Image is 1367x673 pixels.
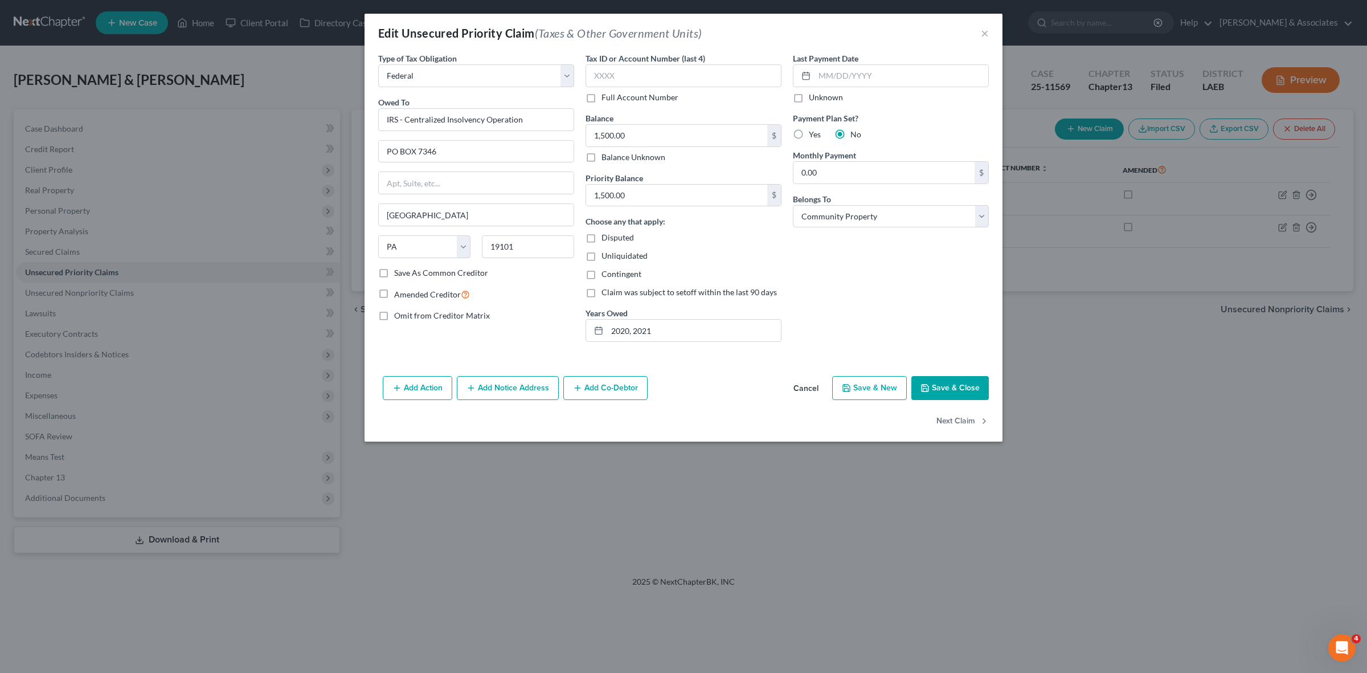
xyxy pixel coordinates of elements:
input: Enter zip... [482,235,574,258]
button: Add Action [383,376,452,400]
span: Unliquidated [601,251,648,260]
input: 0.00 [793,162,975,183]
input: Enter city... [379,204,574,226]
label: Tax ID or Account Number (last 4) [586,52,705,64]
label: Balance Unknown [601,152,665,163]
input: 0.00 [586,125,767,146]
input: XXXX [586,64,781,87]
button: Next Claim [936,409,989,433]
label: Years Owed [586,307,628,319]
input: Search creditor by name... [378,108,574,131]
label: Last Payment Date [793,52,858,64]
div: Edit Unsecured Priority Claim [378,25,702,41]
iframe: Intercom live chat [1328,634,1356,662]
label: Payment Plan Set? [793,112,989,124]
input: -- [607,320,781,341]
label: Monthly Payment [793,149,856,161]
label: Balance [586,112,613,124]
span: No [850,129,861,139]
span: Omit from Creditor Matrix [394,311,490,320]
span: Amended Creditor [394,289,461,299]
button: × [981,26,989,40]
label: Unknown [809,92,843,103]
div: $ [767,125,781,146]
button: Save & New [832,376,907,400]
label: Save As Common Creditor [394,267,488,279]
span: Disputed [601,233,634,242]
button: Cancel [784,377,828,400]
label: Full Account Number [601,92,678,103]
input: MM/DD/YYYY [815,65,988,87]
input: Apt, Suite, etc... [379,172,574,194]
label: Choose any that apply: [586,215,665,227]
button: Add Co-Debtor [563,376,648,400]
span: Claim was subject to setoff within the last 90 days [601,287,777,297]
span: 4 [1352,634,1361,643]
span: Belongs To [793,194,831,204]
input: 0.00 [586,185,767,206]
div: $ [975,162,988,183]
button: Add Notice Address [457,376,559,400]
button: Save & Close [911,376,989,400]
span: (Taxes & Other Government Units) [535,26,702,40]
label: Priority Balance [586,172,643,184]
span: Type of Tax Obligation [378,54,457,63]
span: Contingent [601,269,641,279]
span: Yes [809,129,821,139]
input: Enter address... [379,141,574,162]
span: Owed To [378,97,410,107]
div: $ [767,185,781,206]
